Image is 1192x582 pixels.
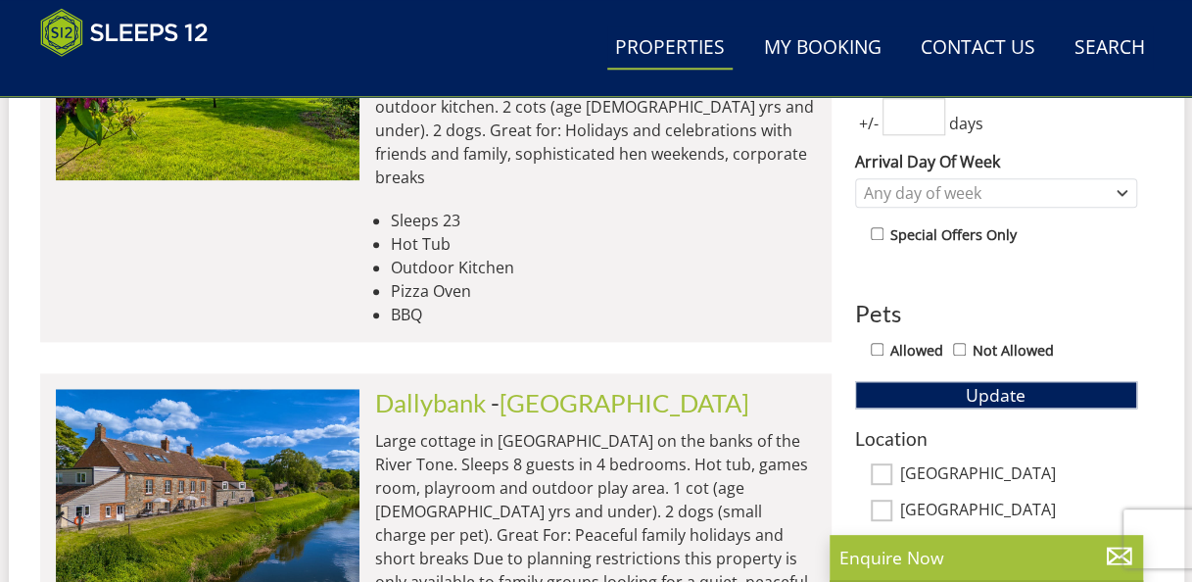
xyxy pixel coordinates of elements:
[391,209,816,232] li: Sleeps 23
[890,224,1017,246] label: Special Offers Only
[391,279,816,303] li: Pizza Oven
[839,545,1133,570] p: Enquire Now
[945,112,987,135] span: days
[1067,26,1153,71] a: Search
[40,8,209,57] img: Sleeps 12
[855,150,1137,173] label: Arrival Day Of Week
[855,428,1137,449] h3: Location
[375,388,486,417] a: Dallybank
[391,232,816,256] li: Hot Tub
[855,178,1137,208] div: Combobox
[900,464,1137,486] label: [GEOGRAPHIC_DATA]
[607,26,733,71] a: Properties
[391,303,816,326] li: BBQ
[855,381,1137,409] button: Update
[491,388,749,417] span: -
[859,182,1113,204] div: Any day of week
[391,256,816,279] li: Outdoor Kitchen
[30,69,236,85] iframe: Customer reviews powered by Trustpilot
[973,340,1054,362] label: Not Allowed
[900,501,1137,522] label: [GEOGRAPHIC_DATA]
[966,383,1025,407] span: Update
[890,340,943,362] label: Allowed
[855,301,1137,326] h3: Pets
[500,388,749,417] a: [GEOGRAPHIC_DATA]
[756,26,889,71] a: My Booking
[913,26,1043,71] a: Contact Us
[375,24,816,189] p: Former Edwardian hunting lodge in [GEOGRAPHIC_DATA], set in large private grounds on the edge of ...
[855,112,882,135] span: +/-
